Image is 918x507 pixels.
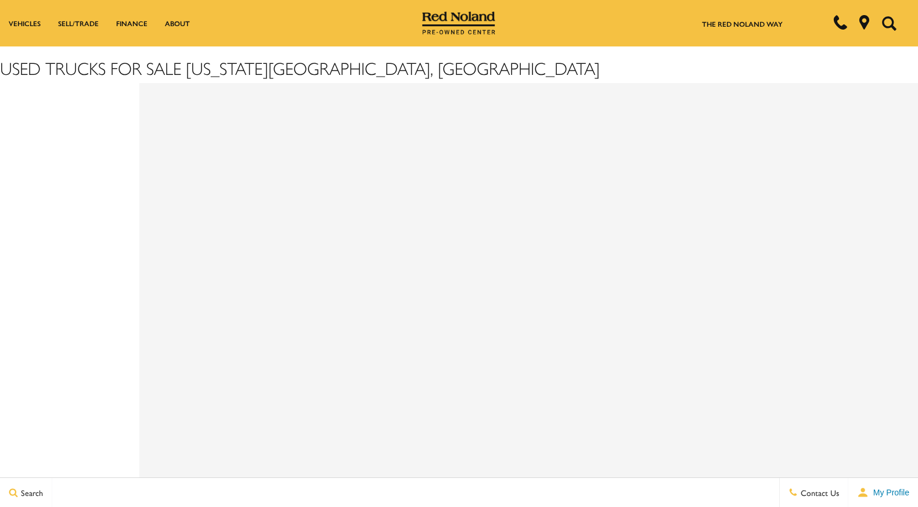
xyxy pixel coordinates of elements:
[877,1,901,46] button: Open the search field
[869,488,909,497] span: My Profile
[18,487,43,498] span: Search
[798,487,839,498] span: Contact Us
[848,478,918,507] button: user-profile-menu
[422,12,495,35] img: Red Noland Pre-Owned
[702,19,783,29] a: The Red Noland Way
[422,16,495,27] a: Red Noland Pre-Owned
